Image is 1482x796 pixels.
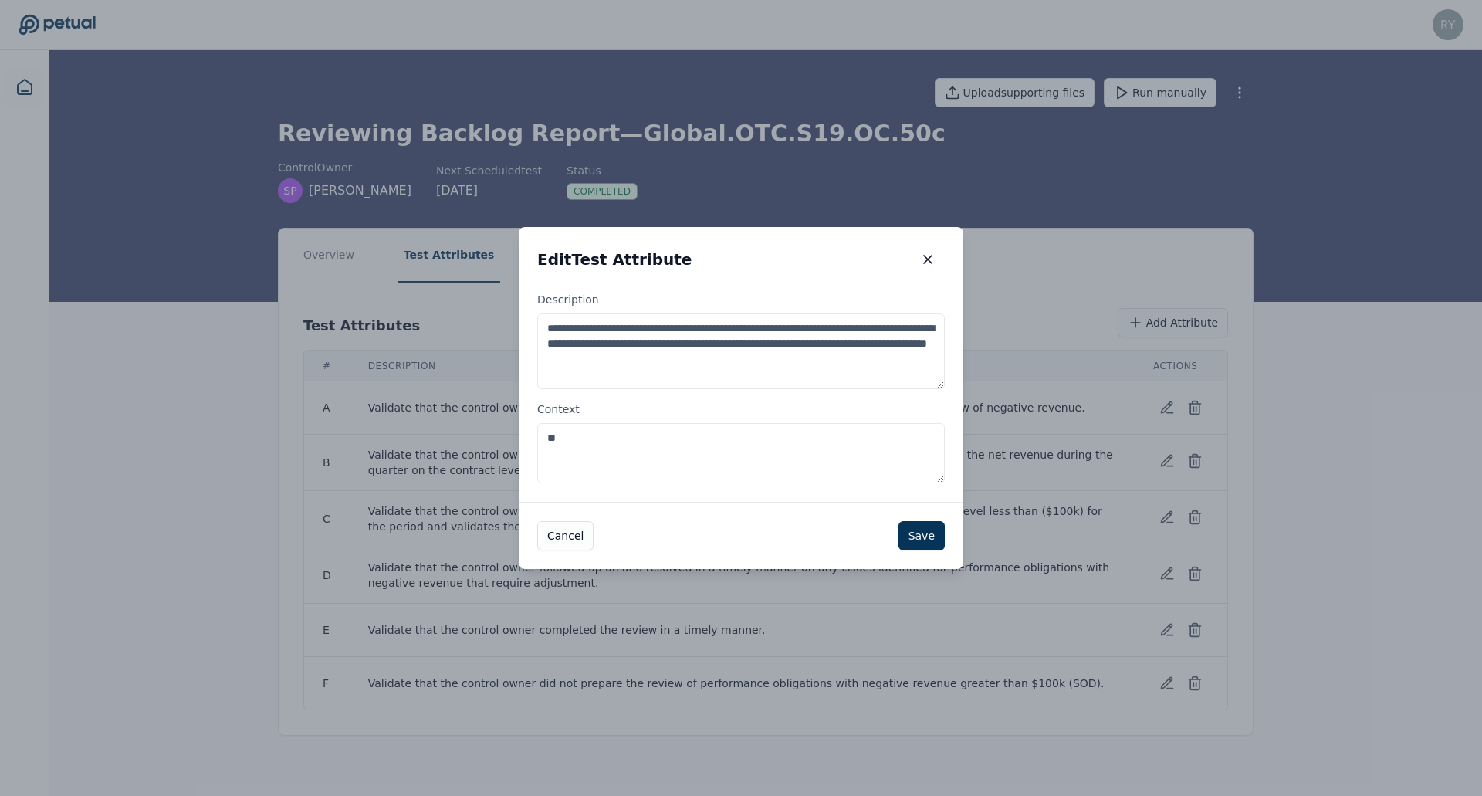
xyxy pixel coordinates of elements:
[537,249,692,270] h2: Edit Test Attribute
[537,313,945,389] textarea: Description
[537,521,594,550] button: Cancel
[537,292,945,389] label: Description
[898,521,945,550] button: Save
[537,401,945,483] label: Context
[537,423,945,483] textarea: Context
